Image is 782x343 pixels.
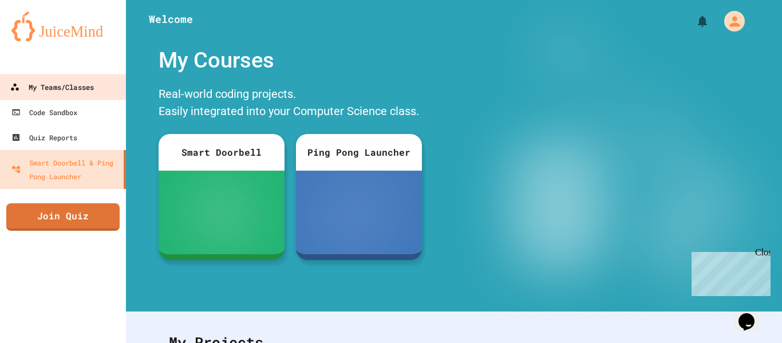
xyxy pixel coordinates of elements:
div: Quiz Reports [11,131,77,144]
iframe: chat widget [687,247,771,296]
a: Join Quiz [6,203,120,231]
div: My Courses [153,38,428,82]
div: Ping Pong Launcher [296,134,422,171]
div: My Teams/Classes [10,80,94,94]
img: banner-image-my-projects.png [464,38,771,300]
div: Code Sandbox [11,105,77,119]
div: Real-world coding projects. Easily integrated into your Computer Science class. [153,82,428,125]
iframe: chat widget [734,297,771,332]
img: sdb-white.svg [205,190,238,235]
img: logo-orange.svg [11,11,114,41]
div: My Account [712,8,748,34]
img: ppl-with-ball.png [333,190,384,235]
div: Smart Doorbell [159,134,285,171]
div: Chat with us now!Close [5,5,79,73]
div: My Notifications [674,11,712,31]
div: Smart Doorbell & Ping Pong Launcher [11,156,119,183]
